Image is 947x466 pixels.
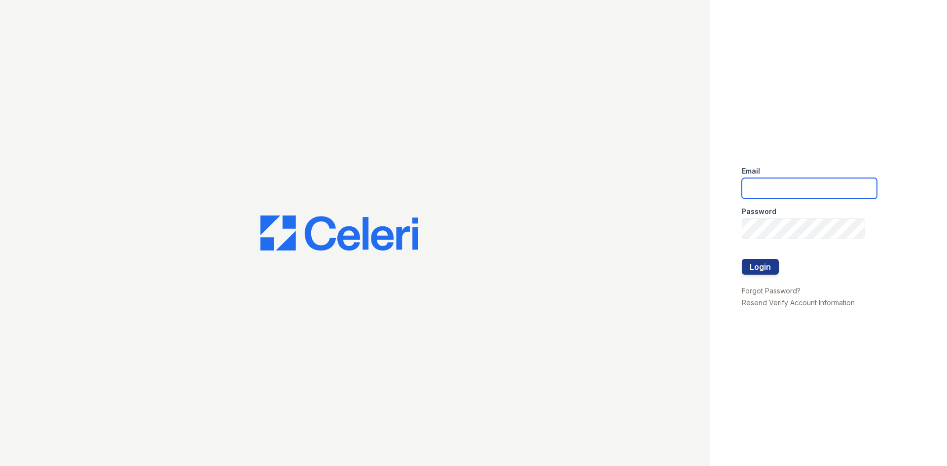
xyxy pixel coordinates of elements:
[742,166,760,176] label: Email
[742,298,855,307] a: Resend Verify Account Information
[742,259,779,275] button: Login
[742,287,801,295] a: Forgot Password?
[260,215,418,251] img: CE_Logo_Blue-a8612792a0a2168367f1c8372b55b34899dd931a85d93a1a3d3e32e68fde9ad4.png
[742,207,776,216] label: Password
